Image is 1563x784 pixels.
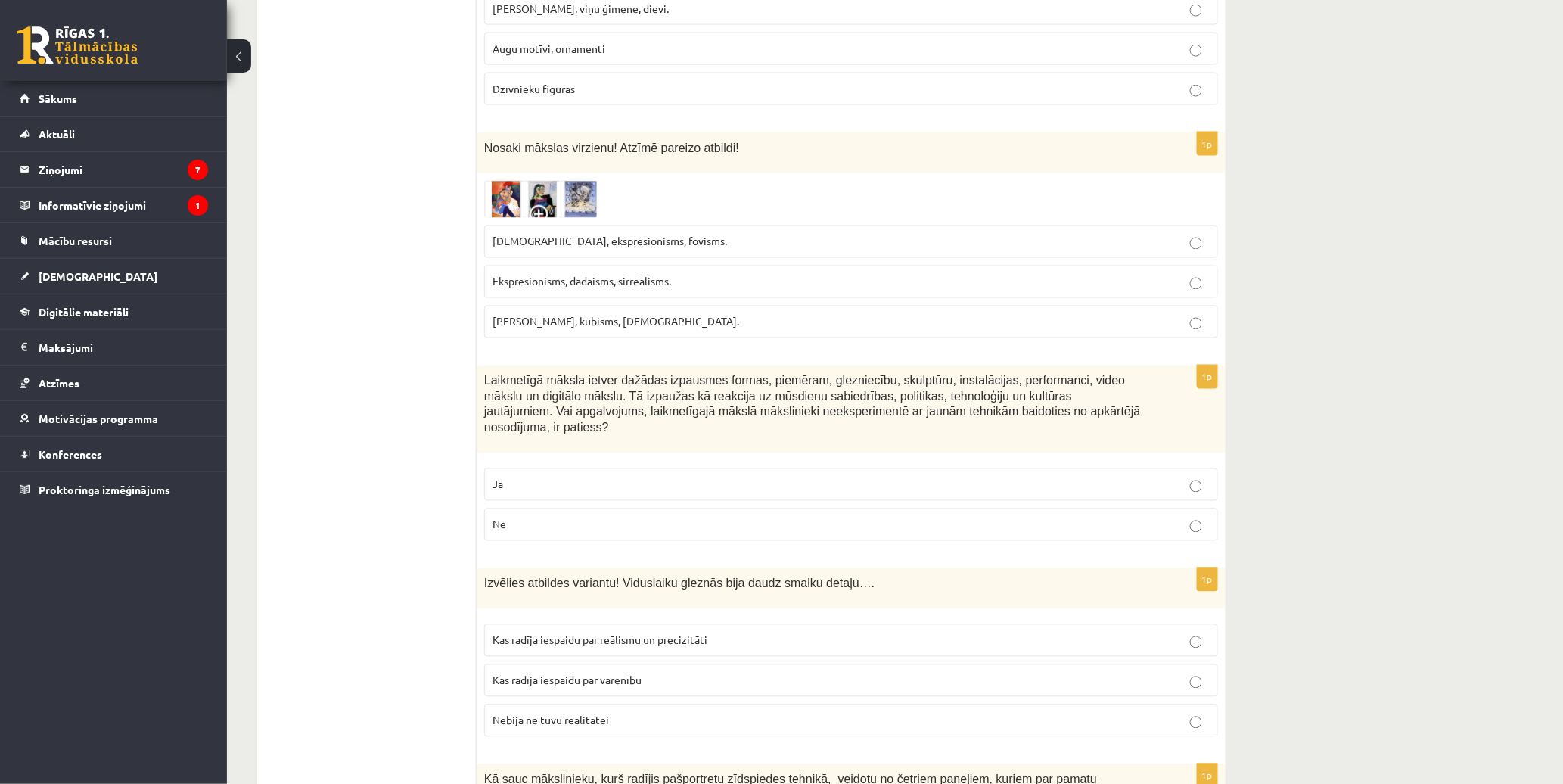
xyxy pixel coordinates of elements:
img: Ekr%C4%81nuz%C5%86%C4%93mums_2024-07-21_133040.png [484,181,598,218]
input: [DEMOGRAPHIC_DATA], ekspresionisms, fovisms. [1190,238,1202,250]
span: Sākums [39,92,77,105]
a: Ziņojumi7 [20,152,208,187]
a: Konferences [20,437,208,471]
input: Augu motīvi, ornamenti [1190,45,1202,57]
span: [DEMOGRAPHIC_DATA], ekspresionisms, fovisms. [493,235,727,248]
span: Laikmetīgā māksla ietver dažādas izpausmes formas, piemēram, glezniecību, skulptūru, instalācijas... [484,375,1141,434]
input: Kas radīja iespaidu par varenību [1190,677,1202,689]
a: Rīgas 1. Tālmācības vidusskola [17,26,138,64]
span: Augu motīvi, ornamenti [493,42,605,55]
span: Motivācijas programma [39,412,158,425]
span: Proktoringa izmēģinājums [39,483,170,496]
legend: Informatīvie ziņojumi [39,188,208,222]
input: [PERSON_NAME], kubisms, [DEMOGRAPHIC_DATA]. [1190,318,1202,330]
input: Dzīvnieku figūras [1190,85,1202,97]
span: Konferences [39,447,102,461]
span: [PERSON_NAME], viņu ģimene, dievi. [493,2,669,15]
a: Mācību resursi [20,223,208,258]
i: 1 [188,195,208,216]
a: Proktoringa izmēģinājums [20,472,208,507]
input: Nebija ne tuvu realitātei [1190,717,1202,729]
a: Informatīvie ziņojumi1 [20,188,208,222]
span: Dzīvnieku figūras [493,82,575,95]
a: [DEMOGRAPHIC_DATA] [20,259,208,294]
p: 1p [1197,365,1218,389]
p: 1p [1197,568,1218,592]
span: Aktuāli [39,127,75,141]
span: Digitālie materiāli [39,305,129,319]
span: Kas radīja iespaidu par reālismu un precizitāti [493,633,707,647]
a: Sākums [20,81,208,116]
a: Atzīmes [20,366,208,400]
legend: Maksājumi [39,330,208,365]
span: Jā [493,478,503,491]
input: Ekspresionisms, dadaisms, sirreālisms. [1190,278,1202,290]
span: [PERSON_NAME], kubisms, [DEMOGRAPHIC_DATA]. [493,315,739,328]
span: Atzīmes [39,376,79,390]
span: [DEMOGRAPHIC_DATA] [39,269,157,283]
a: Maksājumi [20,330,208,365]
input: Jā [1190,481,1202,493]
span: Nebija ne tuvu realitātei [493,714,609,727]
input: Kas radīja iespaidu par reālismu un precizitāti [1190,636,1202,649]
legend: Ziņojumi [39,152,208,187]
a: Digitālie materiāli [20,294,208,329]
span: Mācību resursi [39,234,112,247]
span: Nē [493,518,506,531]
input: Nē [1190,521,1202,533]
a: Aktuāli [20,117,208,151]
span: Izvēlies atbildes variantu! Viduslaiku gleznās bija daudz smalku detaļu…. [484,577,875,590]
p: 1p [1197,132,1218,156]
span: Nosaki mākslas virzienu! Atzīmē pareizo atbildi! [484,142,739,154]
span: Kas radīja iespaidu par varenību [493,674,642,687]
a: Motivācijas programma [20,401,208,436]
input: [PERSON_NAME], viņu ģimene, dievi. [1190,5,1202,17]
span: Ekspresionisms, dadaisms, sirreālisms. [493,275,671,288]
i: 7 [188,160,208,180]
